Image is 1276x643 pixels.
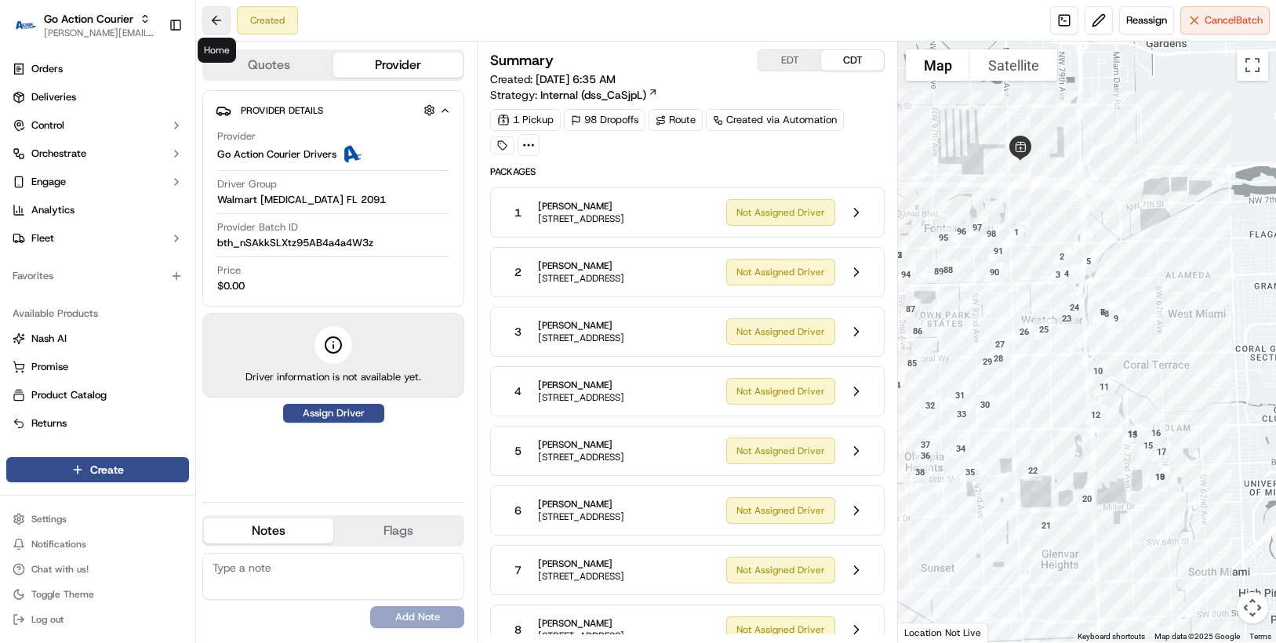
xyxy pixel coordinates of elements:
[927,221,960,254] div: 95
[944,432,977,465] div: 34
[514,562,522,578] span: 7
[1140,416,1172,449] div: 16
[31,588,94,601] span: Toggle Theme
[902,622,954,642] a: Open this area in Google Maps (opens a new window)
[901,314,934,347] div: 86
[6,457,189,482] button: Create
[490,71,616,87] span: Created:
[267,154,285,173] button: Start new chat
[538,272,624,285] span: [STREET_ADDRESS]
[1016,454,1049,487] div: 22
[1237,49,1268,81] button: Toggle fullscreen view
[217,263,241,278] span: Price
[217,177,277,191] span: Driver Group
[1045,240,1078,273] div: 2
[1154,632,1240,641] span: Map data ©2025 Google
[333,518,463,543] button: Flags
[139,285,171,298] span: [DATE]
[16,204,105,216] div: Past conversations
[538,570,624,583] span: [STREET_ADDRESS]
[41,101,282,118] input: Got a question? Start typing here...
[6,354,189,380] button: Promise
[649,109,703,131] a: Route
[9,344,126,372] a: 📗Knowledge Base
[16,150,44,178] img: 1736555255976-a54dd68f-1ca7-489b-9aae-adbdc363a1c4
[1086,296,1119,329] div: 7
[31,175,66,189] span: Engage
[16,228,41,253] img: Chris Sexton
[961,211,994,244] div: 97
[6,56,189,82] a: Orders
[148,351,252,366] span: API Documentation
[243,201,285,220] button: See all
[6,411,189,436] button: Returns
[538,332,624,344] span: [STREET_ADDRESS]
[564,109,645,131] div: 98 Dropoffs
[6,169,189,194] button: Engage
[758,50,821,71] button: EDT
[31,563,89,576] span: Chat with us!
[1078,631,1145,642] button: Keyboard shortcuts
[6,608,189,630] button: Log out
[6,383,189,408] button: Product Catalog
[1000,216,1033,249] div: 1
[6,558,189,580] button: Chat with us!
[1050,257,1083,290] div: 4
[49,285,127,298] span: [PERSON_NAME]
[13,332,183,346] a: Nash AI
[978,256,1011,289] div: 90
[1180,6,1270,35] button: CancelBatch
[514,324,522,340] span: 3
[6,226,189,251] button: Fleet
[538,558,624,570] span: [PERSON_NAME]
[44,27,156,39] button: [PERSON_NAME][EMAIL_ADDRESS][PERSON_NAME][DOMAIN_NAME]
[1072,245,1105,278] div: 5
[217,129,256,143] span: Provider
[126,344,258,372] a: 💻API Documentation
[31,62,63,76] span: Orders
[538,200,624,213] span: [PERSON_NAME]
[540,87,658,103] a: Internal (dss_CaSjpL)
[16,63,285,88] p: Welcome 👋
[490,87,658,103] div: Strategy:
[130,243,136,256] span: •
[1237,592,1268,623] button: Map camera controls
[31,388,107,402] span: Product Catalog
[204,53,333,78] button: Quotes
[31,416,67,430] span: Returns
[538,510,624,523] span: [STREET_ADDRESS]
[538,391,624,404] span: [STREET_ADDRESS]
[90,462,124,478] span: Create
[1058,291,1091,324] div: 24
[283,404,384,423] button: Assign Driver
[896,347,929,380] div: 85
[31,90,76,104] span: Deliveries
[898,623,988,642] div: Location Not Live
[540,87,646,103] span: Internal (dss_CaSjpL)
[514,264,522,280] span: 2
[44,11,133,27] button: Go Action Courier
[982,234,1015,267] div: 91
[216,97,451,123] button: Provider Details
[31,613,64,626] span: Log out
[889,258,922,291] div: 94
[31,231,54,245] span: Fleet
[71,165,216,178] div: We're available if you need us!
[983,328,1016,361] div: 27
[1042,258,1074,291] div: 3
[1090,297,1123,330] div: 8
[6,6,162,44] button: Go Action CourierGo Action Courier[PERSON_NAME][EMAIL_ADDRESS][PERSON_NAME][DOMAIN_NAME]
[31,286,44,299] img: 1736555255976-a54dd68f-1ca7-489b-9aae-adbdc363a1c4
[538,630,624,642] span: [STREET_ADDRESS]
[982,342,1015,375] div: 28
[6,508,189,530] button: Settings
[31,513,67,525] span: Settings
[1050,302,1083,335] div: 23
[706,109,844,131] a: Created via Automation
[6,85,189,110] a: Deliveries
[538,379,624,391] span: [PERSON_NAME]
[490,165,885,178] span: Packages
[49,243,127,256] span: [PERSON_NAME]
